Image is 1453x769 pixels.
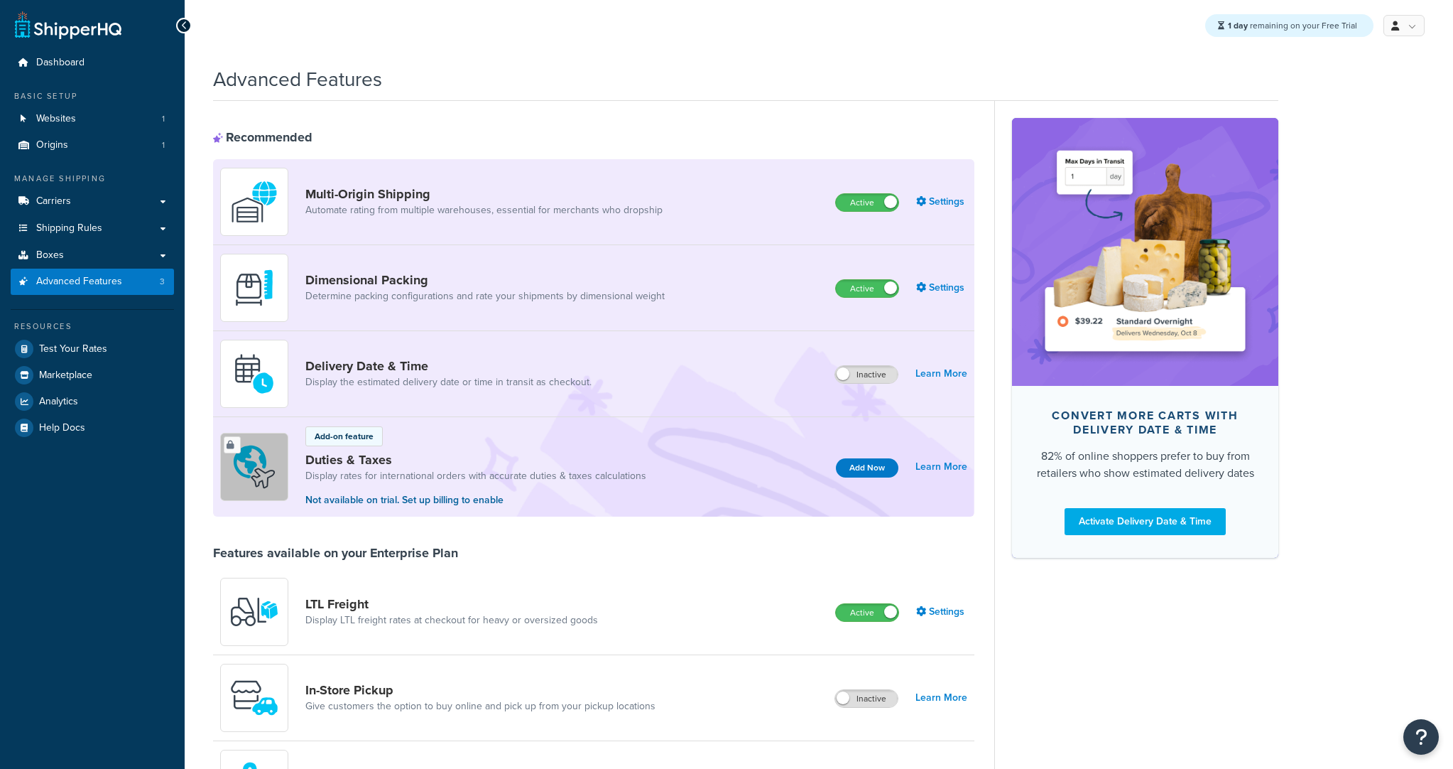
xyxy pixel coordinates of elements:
span: remaining on your Free Trial [1228,19,1357,32]
a: Settings [916,192,967,212]
div: Recommended [213,129,312,145]
a: Carriers [11,188,174,215]
span: Boxes [36,249,64,262]
a: Duties & Taxes [305,452,646,468]
a: Marketplace [11,362,174,388]
label: Active [836,194,898,211]
p: Not available on trial. Set up billing to enable [305,493,646,508]
a: Dashboard [11,50,174,76]
label: Inactive [835,690,898,707]
a: Test Your Rates [11,336,174,362]
a: Shipping Rules [11,215,174,242]
a: Delivery Date & Time [305,358,592,374]
a: Learn More [915,688,967,708]
p: Add-on feature [315,430,374,443]
img: gfkeb5ejjkALwAAAABJRU5ErkJggg== [229,349,279,399]
a: Display LTL freight rates at checkout for heavy or oversized goods [305,613,598,628]
label: Active [836,604,898,621]
a: Origins1 [11,132,174,158]
span: Dashboard [36,57,85,69]
img: wfgcfpwTIucLEAAAAASUVORK5CYII= [229,673,279,723]
span: Analytics [39,396,78,408]
label: Inactive [835,366,898,383]
li: Advanced Features [11,269,174,295]
span: Advanced Features [36,276,122,288]
a: Activate Delivery Date & Time [1065,508,1226,535]
a: Settings [916,278,967,298]
a: Dimensional Packing [305,272,665,288]
div: Resources [11,321,174,333]
button: Open Resource Center [1403,719,1439,755]
a: Multi-Origin Shipping [305,186,663,202]
strong: 1 day [1228,19,1248,32]
span: Websites [36,113,76,125]
a: Advanced Features3 [11,269,174,295]
div: Convert more carts with delivery date & time [1035,409,1256,437]
label: Active [836,280,898,297]
span: Help Docs [39,422,85,434]
button: Add Now [836,458,898,478]
a: Help Docs [11,415,174,441]
img: feature-image-ddt-36eae7f7280da8017bfb280eaccd9c446f90b1fe08728e4019434db127062ab4.png [1033,139,1257,364]
span: 1 [162,113,165,125]
a: Settings [916,602,967,622]
span: Carriers [36,195,71,208]
span: Origins [36,139,68,151]
div: Manage Shipping [11,173,174,185]
a: Display rates for international orders with accurate duties & taxes calculations [305,469,646,483]
a: In-Store Pickup [305,682,655,698]
a: Analytics [11,389,174,414]
img: DTVBYsAAAAAASUVORK5CYII= [229,263,279,313]
li: Websites [11,106,174,132]
img: WatD5o0RtDAAAAAElFTkSuQmCC [229,177,279,227]
a: Learn More [915,364,967,384]
a: Boxes [11,242,174,269]
img: y79ZsPf0fXUFUhFXDzUgf+ktZg5F2+ohG75+v3d2s1D9TjoU8PiyCIluIjV41seZevKCRuEjTPPOKHJsQcmKCXGdfprl3L4q7... [229,587,279,637]
div: Features available on your Enterprise Plan [213,545,458,561]
a: Websites1 [11,106,174,132]
div: Basic Setup [11,90,174,102]
div: 82% of online shoppers prefer to buy from retailers who show estimated delivery dates [1035,448,1256,482]
a: LTL Freight [305,596,598,612]
span: Shipping Rules [36,222,102,235]
h1: Advanced Features [213,65,382,93]
a: Learn More [915,457,967,477]
span: Marketplace [39,370,92,382]
li: Origins [11,132,174,158]
span: 3 [160,276,165,288]
span: 1 [162,139,165,151]
a: Automate rating from multiple warehouses, essential for merchants who dropship [305,203,663,217]
a: Determine packing configurations and rate your shipments by dimensional weight [305,289,665,303]
a: Display the estimated delivery date or time in transit as checkout. [305,375,592,389]
span: Test Your Rates [39,343,107,355]
a: Give customers the option to buy online and pick up from your pickup locations [305,699,655,714]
